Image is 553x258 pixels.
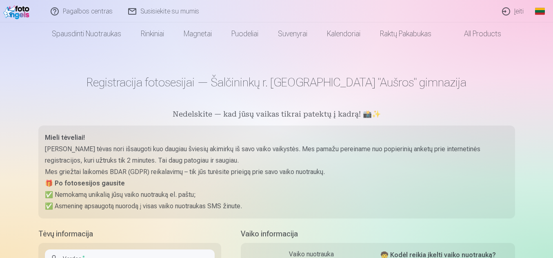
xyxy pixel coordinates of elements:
[174,22,222,45] a: Magnetai
[241,228,515,240] h5: Vaiko informacija
[441,22,511,45] a: All products
[38,109,515,121] h5: Nedelskite — kad jūsų vaikas tikrai patektų į kadrą! 📸✨
[222,22,268,45] a: Puodeliai
[45,201,509,212] p: ✅ Asmeninę apsaugotą nuorodą į visas vaiko nuotraukas SMS žinute.
[45,179,125,187] strong: 🎁 Po fotosesijos gausite
[268,22,317,45] a: Suvenyrai
[38,228,221,240] h5: Tėvų informacija
[3,3,32,19] img: /fa2
[45,143,509,166] p: [PERSON_NAME] tėvas nori išsaugoti kuo daugiau šviesių akimirkų iš savo vaiko vaikystės. Mes pama...
[131,22,174,45] a: Rinkiniai
[45,166,509,178] p: Mes griežtai laikomės BDAR (GDPR) reikalavimų – tik jūs turėsite prieigą prie savo vaiko nuotraukų.
[370,22,441,45] a: Raktų pakabukas
[317,22,370,45] a: Kalendoriai
[45,134,85,141] strong: Mieli tėveliai!
[42,22,131,45] a: Spausdinti nuotraukas
[45,189,509,201] p: ✅ Nemokamą unikalią jūsų vaiko nuotrauką el. paštu;
[38,75,515,90] h1: Registracija fotosesijai — Šalčininkų r. [GEOGRAPHIC_DATA] "Aušros" gimnazija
